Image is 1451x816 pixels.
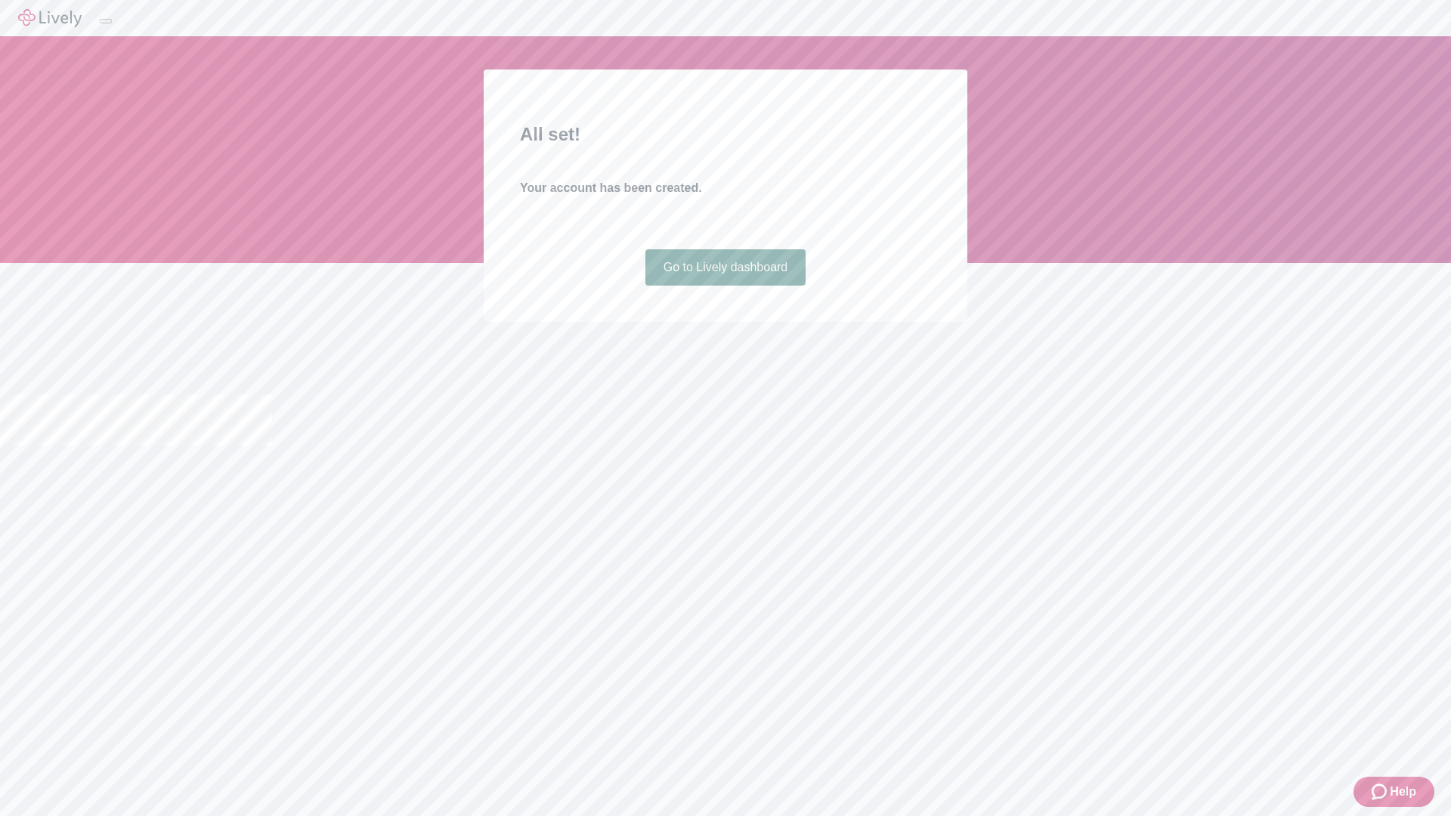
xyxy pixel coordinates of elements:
[1372,783,1390,801] svg: Zendesk support icon
[520,179,931,197] h4: Your account has been created.
[100,19,112,23] button: Log out
[1390,783,1416,801] span: Help
[520,121,931,148] h2: All set!
[1354,777,1434,807] button: Zendesk support iconHelp
[18,9,82,27] img: Lively
[645,249,806,286] a: Go to Lively dashboard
